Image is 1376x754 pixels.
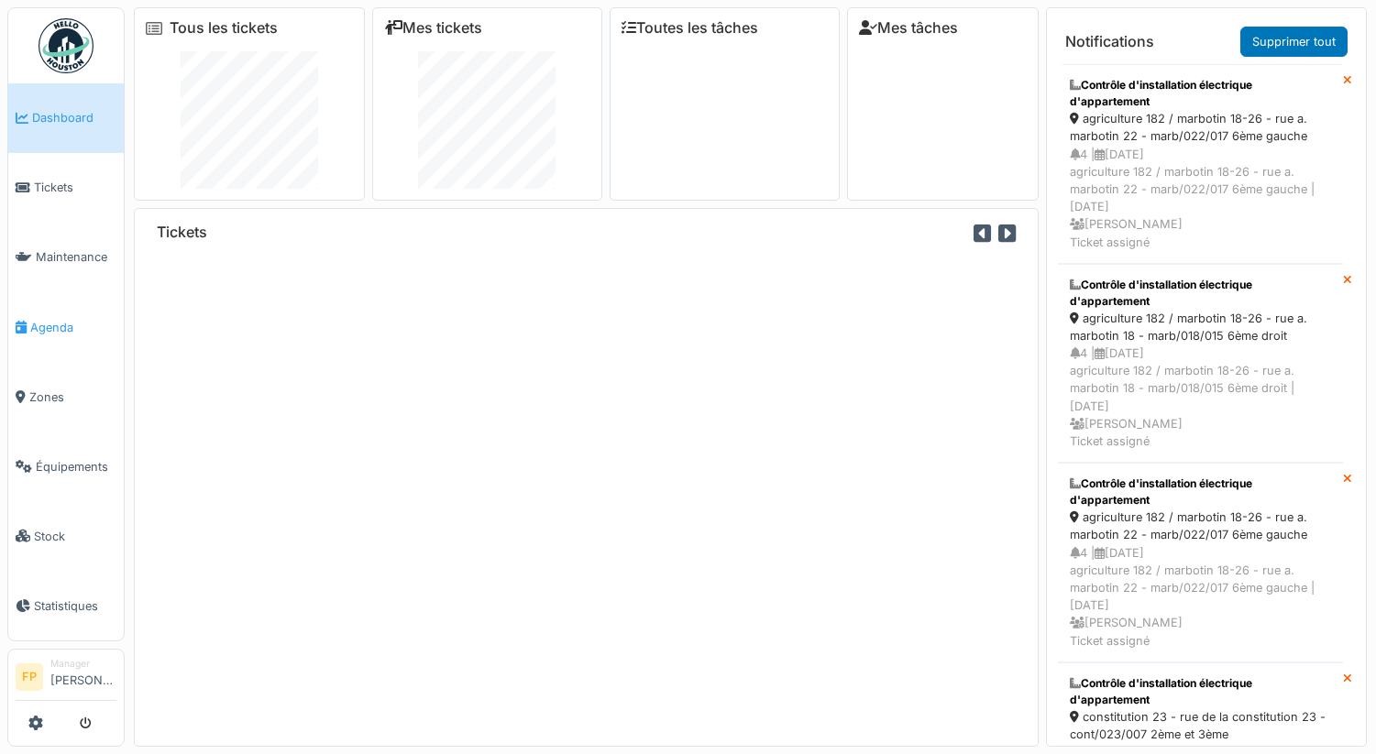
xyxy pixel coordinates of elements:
[8,362,124,432] a: Zones
[1058,264,1343,464] a: Contrôle d'installation électrique d'appartement agriculture 182 / marbotin 18-26 - rue a. marbot...
[29,388,116,406] span: Zones
[34,528,116,545] span: Stock
[1070,708,1331,743] div: constitution 23 - rue de la constitution 23 - cont/023/007 2ème et 3ème
[39,18,94,73] img: Badge_color-CXgf-gQk.svg
[384,19,482,37] a: Mes tickets
[1070,344,1331,450] div: 4 | [DATE] agriculture 182 / marbotin 18-26 - rue a. marbotin 18 - marb/018/015 6ème droit | [DAT...
[1058,463,1343,662] a: Contrôle d'installation électrique d'appartement agriculture 182 / marbotin 18-26 - rue a. marbot...
[1070,544,1331,650] div: 4 | [DATE] agriculture 182 / marbotin 18-26 - rue a. marbotin 22 - marb/022/017 6ème gauche | [DA...
[1070,110,1331,145] div: agriculture 182 / marbotin 18-26 - rue a. marbotin 22 - marb/022/017 6ème gauche
[1070,508,1331,543] div: agriculture 182 / marbotin 18-26 - rue a. marbotin 22 - marb/022/017 6ème gauche
[1070,146,1331,251] div: 4 | [DATE] agriculture 182 / marbotin 18-26 - rue a. marbotin 22 - marb/022/017 6ème gauche | [DA...
[8,501,124,571] a: Stock
[34,597,116,615] span: Statistiques
[8,153,124,223] a: Tickets
[1070,310,1331,344] div: agriculture 182 / marbotin 18-26 - rue a. marbotin 18 - marb/018/015 6ème droit
[36,248,116,266] span: Maintenance
[34,179,116,196] span: Tickets
[50,657,116,696] li: [PERSON_NAME]
[1070,77,1331,110] div: Contrôle d'installation électrique d'appartement
[16,663,43,691] li: FP
[1070,675,1331,708] div: Contrôle d'installation électrique d'appartement
[157,224,207,241] h6: Tickets
[1058,64,1343,264] a: Contrôle d'installation électrique d'appartement agriculture 182 / marbotin 18-26 - rue a. marbot...
[8,432,124,501] a: Équipements
[622,19,758,37] a: Toutes les tâches
[1240,27,1348,57] a: Supprimer tout
[32,109,116,126] span: Dashboard
[1070,475,1331,508] div: Contrôle d'installation électrique d'appartement
[1070,277,1331,310] div: Contrôle d'installation électrique d'appartement
[30,319,116,336] span: Agenda
[859,19,958,37] a: Mes tâches
[170,19,278,37] a: Tous les tickets
[8,292,124,362] a: Agenda
[8,223,124,292] a: Maintenance
[1065,33,1154,50] h6: Notifications
[36,458,116,475] span: Équipements
[8,83,124,153] a: Dashboard
[8,571,124,640] a: Statistiques
[16,657,116,701] a: FP Manager[PERSON_NAME]
[50,657,116,671] div: Manager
